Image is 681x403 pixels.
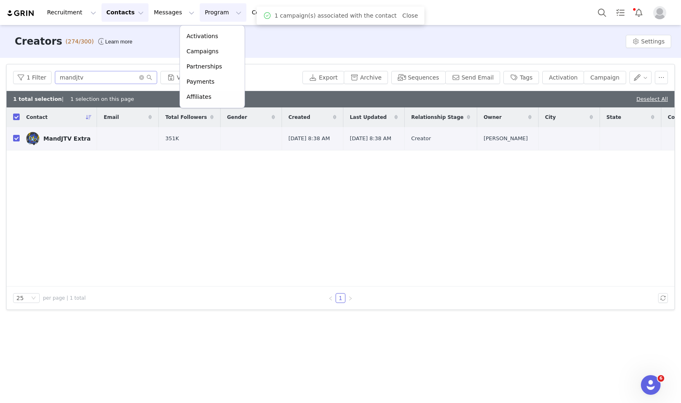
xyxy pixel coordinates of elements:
[402,12,418,19] a: Close
[630,3,648,22] button: Notifications
[328,296,333,301] i: icon: left
[336,294,345,303] a: 1
[42,3,101,22] button: Recruitment
[343,3,375,22] a: Brands
[187,93,212,101] p: Affiliates
[484,134,528,143] span: [PERSON_NAME]
[187,47,219,56] p: Campaigns
[350,134,392,143] span: [DATE] 8:38 AM
[26,132,90,145] a: MandJTV Extra
[648,6,674,19] button: Profile
[13,95,134,103] div: | 1 selection on this page
[336,293,345,303] li: 1
[542,71,584,84] button: Activation
[26,114,47,121] span: Contact
[636,96,668,102] a: Deselect All
[165,134,179,143] span: 351K
[147,75,152,80] i: icon: search
[484,114,502,121] span: Owner
[7,9,35,17] img: grin logo
[289,134,330,143] span: [DATE] 8:38 AM
[104,38,134,46] div: Tooltip anchor
[292,3,343,22] button: Reporting
[149,3,199,22] button: Messages
[43,135,90,142] div: MandJTV Extra
[626,35,671,48] button: Settings
[326,293,336,303] li: Previous Page
[593,3,611,22] button: Search
[350,114,387,121] span: Last Updated
[101,3,149,22] button: Contacts
[104,114,119,121] span: Email
[187,62,222,71] p: Partnerships
[187,32,218,41] p: Activations
[545,114,556,121] span: City
[55,71,157,84] input: Search...
[658,375,664,382] span: 6
[65,37,94,46] span: (274/300)
[302,71,344,84] button: Export
[641,375,661,395] iframe: Intercom live chat
[200,3,246,22] button: Program
[13,96,62,102] b: 1 total selection
[187,77,215,86] p: Payments
[15,34,62,49] h3: Creators
[275,11,397,20] span: 1 campaign(s) associated with the contact
[289,114,310,121] span: Created
[26,132,39,145] img: 35894796-b632-4ac9-96f4-4964658c7f87--s.jpg
[160,71,208,84] button: Views
[584,71,626,84] button: Campaign
[43,294,86,302] span: per page | 1 total
[376,3,423,22] a: Community
[139,75,144,80] i: icon: close-circle
[503,71,539,84] button: Tags
[31,296,36,301] i: icon: down
[345,293,355,303] li: Next Page
[653,6,666,19] img: placeholder-profile.jpg
[165,114,207,121] span: Total Followers
[411,114,464,121] span: Relationship Stage
[411,134,431,143] span: Creator
[344,71,388,84] button: Archive
[16,294,24,303] div: 25
[247,3,291,22] button: Content
[227,114,247,121] span: Gender
[391,71,445,84] button: Sequences
[611,3,629,22] a: Tasks
[13,71,52,84] button: 1 Filter
[445,71,501,84] button: Send Email
[607,114,621,121] span: State
[348,296,353,301] i: icon: right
